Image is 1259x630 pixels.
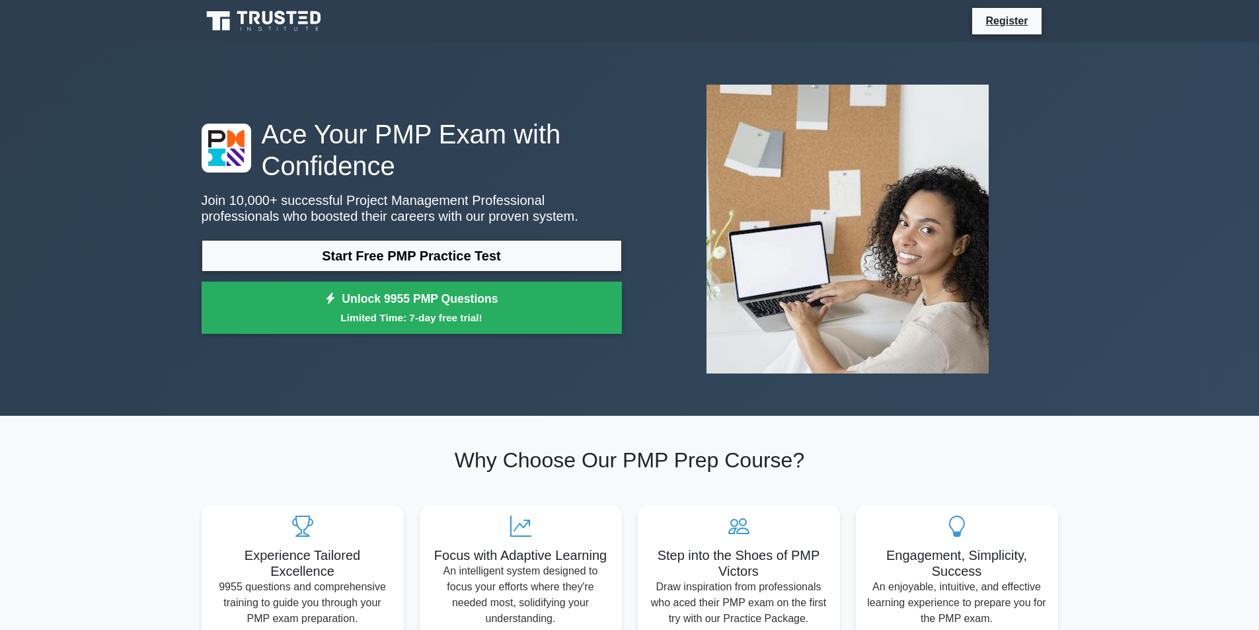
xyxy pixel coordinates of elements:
[648,547,829,579] h5: Step into the Shoes of PMP Victors
[218,310,605,325] small: Limited Time: 7-day free trial!
[202,240,622,272] a: Start Free PMP Practice Test
[977,13,1036,29] a: Register
[648,579,829,627] p: Draw inspiration from professionals who aced their PMP exam on the first try with our Practice Pa...
[202,282,622,335] a: Unlock 9955 PMP QuestionsLimited Time: 7-day free trial!
[202,118,622,182] h1: Ace Your PMP Exam with Confidence
[202,192,622,224] p: Join 10,000+ successful Project Management Professional professionals who boosted their careers w...
[866,547,1048,579] h5: Engagement, Simplicity, Success
[430,563,611,627] p: An intelligent system designed to focus your efforts where they're needed most, solidifying your ...
[430,547,611,563] h5: Focus with Adaptive Learning
[212,547,393,579] h5: Experience Tailored Excellence
[212,579,393,627] p: 9955 questions and comprehensive training to guide you through your PMP exam preparation.
[202,448,1058,473] h2: Why Choose Our PMP Prep Course?
[866,579,1048,627] p: An enjoyable, intuitive, and effective learning experience to prepare you for the PMP exam.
